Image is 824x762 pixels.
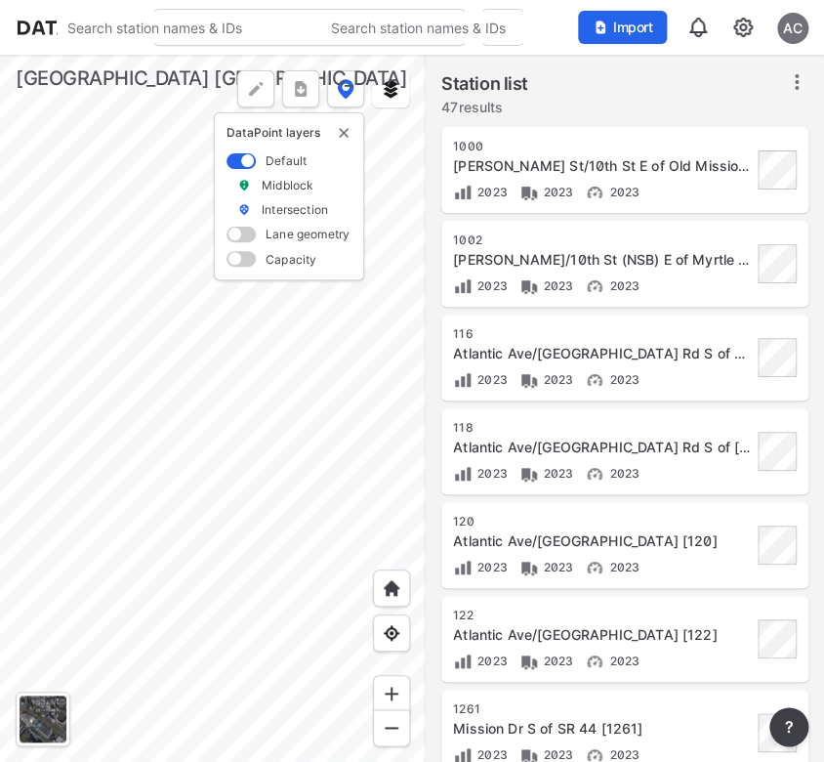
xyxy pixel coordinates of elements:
img: marker_Intersection.6861001b.svg [237,201,251,218]
img: 8A77J+mXikMhHQAAAAASUVORK5CYII= [686,16,710,39]
span: 2023 [539,278,574,293]
span: 2023 [473,560,508,574]
img: file_add.62c1e8a2.svg [593,20,608,35]
img: Vehicle class [519,464,539,484]
img: Vehicle speed [585,276,604,296]
span: 2023 [604,372,639,387]
button: Import [578,11,667,44]
img: MAAAAAElFTkSuQmCC [382,718,401,738]
img: Vehicle class [519,558,539,577]
img: Volume count [453,464,473,484]
div: Atlantic Ave/Turtle Mound Rd S of Saxon Dr [116] [453,344,752,363]
span: 2023 [473,185,508,199]
span: 2023 [604,278,639,293]
div: Toggle basemap [16,692,70,746]
div: View my location [373,614,410,652]
div: 1000 [453,139,752,154]
div: Home [373,570,410,607]
span: Import [590,18,655,37]
div: 116 [453,326,752,342]
img: close-external-leyer.3061a1c7.svg [336,125,351,141]
div: AC [777,13,808,44]
img: zeq5HYn9AnE9l6UmnFLPAAAAAElFTkSuQmCC [382,623,401,643]
img: Volume count [453,183,473,202]
img: Vehicle speed [585,652,604,671]
span: ? [781,715,797,739]
img: Vehicle speed [585,464,604,484]
label: Lane geometry [266,226,350,242]
img: Volume count [453,652,473,671]
img: marker_Midblock.5ba75e30.svg [237,177,251,193]
div: Atlantic Ave/Turtle Mound Rd S of 27th Ave [120] [453,531,752,551]
img: Volume count [453,276,473,296]
span: 2023 [473,654,508,668]
span: 2023 [539,372,574,387]
img: ZvzfEJKXnyWIrJytrsY285QMwk63cM6Drc+sIAAAAASUVORK5CYII= [382,684,401,703]
img: xqJnZQTG2JQi0x5lvmkeSNbbgIiQD62bqHG8IfrOzanD0FsRdYrij6fAAAAAElFTkSuQmCC [291,79,310,99]
img: Vehicle class [519,276,539,296]
span: 2023 [473,278,508,293]
div: 118 [453,420,752,436]
button: more [282,70,319,107]
img: Vehicle class [519,183,539,202]
p: DataPoint layers [227,125,351,141]
img: Volume count [453,370,473,390]
span: 2023 [604,654,639,668]
span: 2023 [539,185,574,199]
img: Volume count [453,558,473,577]
span: 2023 [473,747,508,762]
span: 2023 [473,466,508,481]
span: 2023 [539,466,574,481]
span: 2023 [539,747,574,762]
img: +XpAUvaXAN7GudzAAAAAElFTkSuQmCC [382,578,401,598]
img: Vehicle speed [585,558,604,577]
span: 2023 [604,466,639,481]
input: Search [58,12,321,43]
div: [GEOGRAPHIC_DATA] [GEOGRAPHIC_DATA] [16,64,407,92]
img: Vehicle class [519,652,539,671]
div: Zoom out [373,709,410,746]
img: Vehicle class [519,370,539,390]
label: Station list [441,70,528,98]
label: 47 results [441,98,528,117]
img: Vehicle speed [585,183,604,202]
label: Default [266,152,307,169]
img: cids17cp3yIFEOpj3V8A9qJSH103uA521RftCD4eeui4ksIb+krbm5XvIjxD52OS6NWLn9gAAAAAElFTkSuQmCC [731,16,755,39]
label: Capacity [266,251,316,268]
div: Polygon tool [237,70,274,107]
div: Zoom in [373,675,410,712]
div: Josephine St/10th St E of Old Mission Rd [1000] [453,156,752,176]
div: 1261 [453,701,752,717]
input: Search [321,12,585,43]
div: 1002 [453,233,752,248]
div: Atlantic Ave/Turtle Mound Rd S of 6th Ave [122] [453,625,752,645]
span: 2023 [604,560,639,574]
div: Mission Dr S of SR 44 [1261] [453,719,752,739]
div: 122 [453,608,752,623]
span: 2023 [539,560,574,574]
span: 2023 [539,654,574,668]
div: Josephine St/10th St (NSB) E of Myrtle Rd [1002] [453,250,752,270]
div: Atlantic Ave/Turtle Mound Rd S of Hiles Blvd [118] [453,438,752,457]
a: Import [578,18,676,36]
span: 2023 [604,747,639,762]
div: 120 [453,514,752,529]
button: delete [336,125,351,141]
label: Intersection [262,201,328,218]
span: 2023 [604,185,639,199]
img: w05fo9UQAAAAAElFTkSuQmCC [585,370,604,390]
span: 2023 [473,372,508,387]
img: +Dz8AAAAASUVORK5CYII= [246,79,266,99]
label: Midblock [262,177,313,193]
button: more [769,707,808,746]
img: dataPointLogo.9353c09d.svg [16,18,138,37]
